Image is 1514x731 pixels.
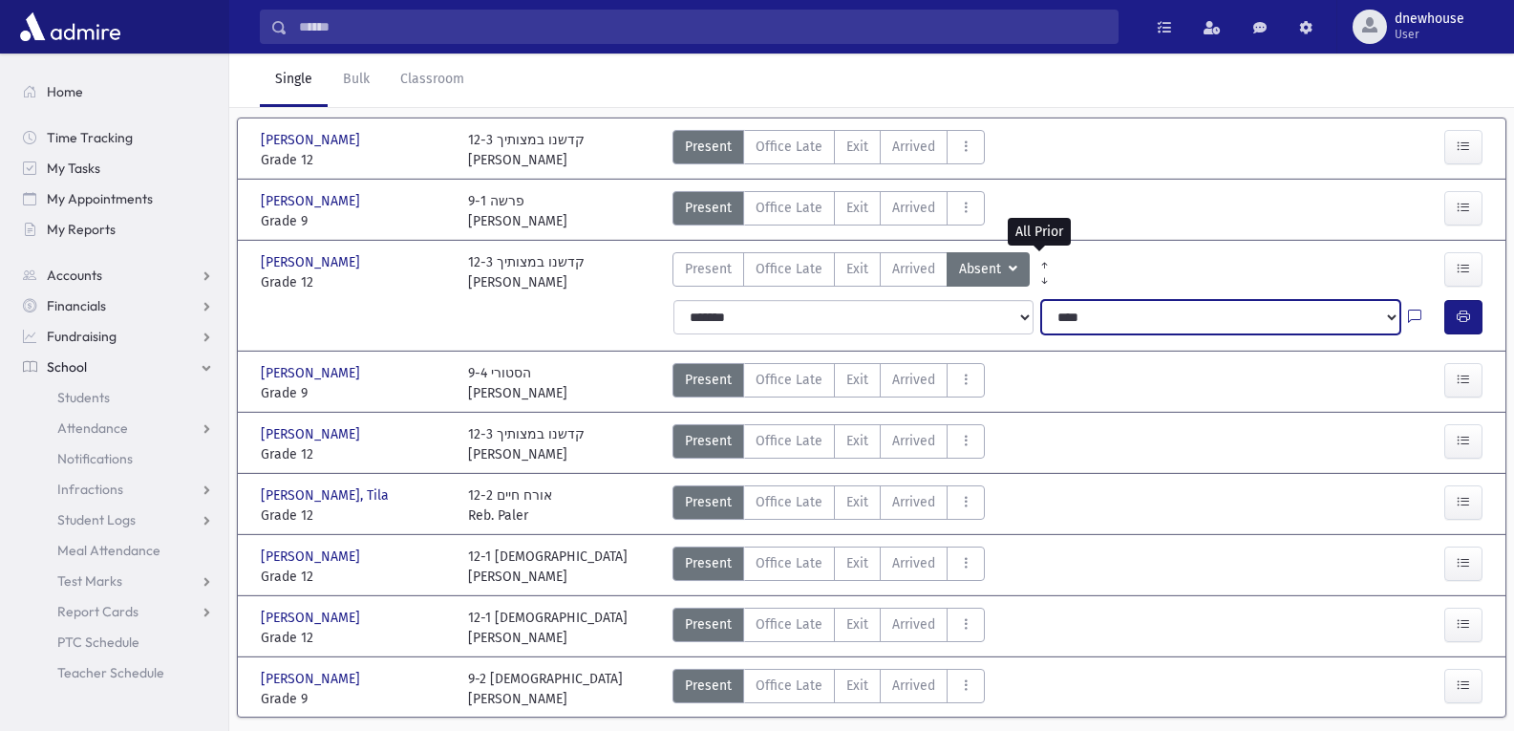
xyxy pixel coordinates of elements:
span: Report Cards [57,603,139,620]
span: Arrived [892,492,935,512]
span: Arrived [892,259,935,279]
span: Office Late [756,370,822,390]
span: Exit [846,370,868,390]
span: Office Late [756,676,822,696]
div: 12-3 קדשנו במצותיך [PERSON_NAME] [468,252,585,292]
a: Financials [8,290,228,321]
span: Attendance [57,419,128,437]
span: Absent [959,259,1005,280]
span: [PERSON_NAME] [261,608,364,628]
span: Grade 12 [261,505,449,526]
a: PTC Schedule [8,627,228,657]
span: Grade 12 [261,272,449,292]
span: Present [685,553,732,573]
span: Grade 12 [261,150,449,170]
a: Single [260,54,328,107]
div: 12-1 [DEMOGRAPHIC_DATA] [PERSON_NAME] [468,547,628,587]
div: 12-1 [DEMOGRAPHIC_DATA] [PERSON_NAME] [468,608,628,648]
div: 9-2 [DEMOGRAPHIC_DATA] [PERSON_NAME] [468,669,623,709]
span: [PERSON_NAME] [261,424,364,444]
a: Teacher Schedule [8,657,228,688]
span: Grade 12 [261,567,449,587]
div: 12-2 אורח חיים Reb. Paler [468,485,552,526]
a: School [8,352,228,382]
span: Grade 9 [261,211,449,231]
span: Arrived [892,370,935,390]
a: Fundraising [8,321,228,352]
a: Accounts [8,260,228,290]
a: Attendance [8,413,228,443]
span: Students [57,389,110,406]
a: Infractions [8,474,228,505]
span: PTC Schedule [57,634,139,651]
div: AttTypes [672,485,985,526]
span: Teacher Schedule [57,664,164,681]
div: AttTypes [672,547,985,587]
div: 12-3 קדשנו במצותיך [PERSON_NAME] [468,130,585,170]
span: Present [685,676,732,696]
span: Meal Attendance [57,542,160,559]
div: AttTypes [672,669,985,709]
span: Present [685,370,732,390]
span: [PERSON_NAME] [261,130,364,150]
span: Financials [47,297,106,314]
div: AttTypes [672,363,985,403]
span: My Appointments [47,190,153,207]
span: My Reports [47,221,116,238]
span: dnewhouse [1395,11,1464,27]
span: Present [685,198,732,218]
a: Report Cards [8,596,228,627]
span: Student Logs [57,511,136,528]
span: Time Tracking [47,129,133,146]
div: AttTypes [672,424,985,464]
a: My Tasks [8,153,228,183]
a: My Appointments [8,183,228,214]
span: Office Late [756,492,822,512]
a: Bulk [328,54,385,107]
span: School [47,358,87,376]
span: Exit [846,492,868,512]
span: Arrived [892,431,935,451]
span: Present [685,137,732,157]
span: [PERSON_NAME] [261,547,364,567]
input: Search [288,10,1118,44]
a: Home [8,76,228,107]
span: Grade 9 [261,383,449,403]
button: Absent [947,252,1030,287]
span: Office Late [756,614,822,634]
span: [PERSON_NAME] [261,252,364,272]
a: Classroom [385,54,480,107]
span: [PERSON_NAME], Tila [261,485,393,505]
span: Arrived [892,553,935,573]
span: Arrived [892,614,935,634]
span: Exit [846,676,868,696]
span: Home [47,83,83,100]
span: Exit [846,431,868,451]
span: Arrived [892,198,935,218]
a: Meal Attendance [8,535,228,566]
span: [PERSON_NAME] [261,191,364,211]
span: Notifications [57,450,133,467]
a: Students [8,382,228,413]
span: Arrived [892,676,935,696]
span: Grade 12 [261,628,449,648]
div: 9-1 פרשה [PERSON_NAME] [468,191,567,231]
span: Office Late [756,137,822,157]
span: Arrived [892,137,935,157]
span: Present [685,259,732,279]
span: Office Late [756,198,822,218]
span: Present [685,614,732,634]
div: AttTypes [672,191,985,231]
span: Accounts [47,267,102,284]
span: Exit [846,198,868,218]
span: Test Marks [57,572,122,590]
span: Exit [846,259,868,279]
span: Office Late [756,553,822,573]
a: Time Tracking [8,122,228,153]
div: AttTypes [672,252,1030,292]
span: Present [685,492,732,512]
span: Fundraising [47,328,117,345]
img: AdmirePro [15,8,125,46]
span: Exit [846,553,868,573]
div: 9-4 הסטורי [PERSON_NAME] [468,363,567,403]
